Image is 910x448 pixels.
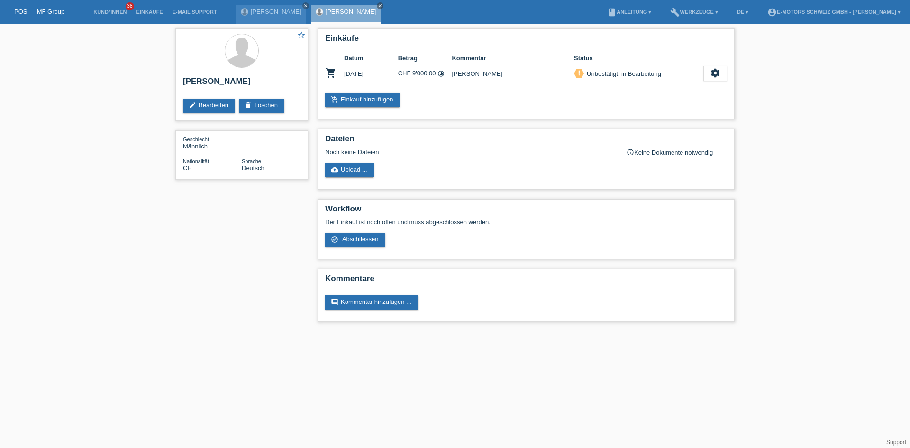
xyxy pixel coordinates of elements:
a: commentKommentar hinzufügen ... [325,295,418,310]
i: delete [245,101,252,109]
span: 38 [126,2,134,10]
h2: Dateien [325,134,727,148]
h2: Workflow [325,204,727,219]
th: Betrag [398,53,452,64]
th: Status [574,53,703,64]
div: Unbestätigt, in Bearbeitung [584,69,661,79]
i: settings [710,68,720,78]
a: buildWerkzeuge ▾ [665,9,723,15]
th: Datum [344,53,398,64]
i: account_circle [767,8,777,17]
i: add_shopping_cart [331,96,338,103]
a: [PERSON_NAME] [251,8,301,15]
i: check_circle_outline [331,236,338,243]
a: close [377,2,383,9]
h2: [PERSON_NAME] [183,77,300,91]
span: Nationalität [183,158,209,164]
a: DE ▾ [732,9,753,15]
a: E-Mail Support [168,9,222,15]
a: bookAnleitung ▾ [602,9,656,15]
i: build [670,8,680,17]
div: Noch keine Dateien [325,148,615,155]
td: [PERSON_NAME] [452,64,574,83]
span: Sprache [242,158,261,164]
i: edit [189,101,196,109]
a: close [302,2,309,9]
i: close [303,3,308,8]
a: check_circle_outline Abschliessen [325,233,385,247]
i: cloud_upload [331,166,338,174]
a: POS — MF Group [14,8,64,15]
i: priority_high [576,70,582,76]
a: cloud_uploadUpload ... [325,163,374,177]
i: close [378,3,382,8]
span: Deutsch [242,165,264,172]
td: CHF 9'000.00 [398,64,452,83]
i: POSP00026264 [325,67,337,79]
div: Keine Dokumente notwendig [627,148,727,156]
div: Männlich [183,136,242,150]
span: Geschlecht [183,137,209,142]
i: info_outline [627,148,634,156]
span: Abschliessen [342,236,379,243]
a: Support [886,439,906,446]
a: [PERSON_NAME] [326,8,376,15]
i: comment [331,298,338,306]
a: deleteLöschen [239,99,284,113]
a: star_border [297,31,306,41]
a: account_circleE-Motors Schweiz GmbH - [PERSON_NAME] ▾ [763,9,905,15]
h2: Kommentare [325,274,727,288]
p: Der Einkauf ist noch offen und muss abgeschlossen werden. [325,219,727,226]
td: [DATE] [344,64,398,83]
a: editBearbeiten [183,99,235,113]
i: book [607,8,617,17]
a: Kund*innen [89,9,131,15]
i: star_border [297,31,306,39]
a: Einkäufe [131,9,167,15]
h2: Einkäufe [325,34,727,48]
th: Kommentar [452,53,574,64]
span: Schweiz [183,165,192,172]
a: add_shopping_cartEinkauf hinzufügen [325,93,400,107]
i: 48 Raten [437,70,445,77]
